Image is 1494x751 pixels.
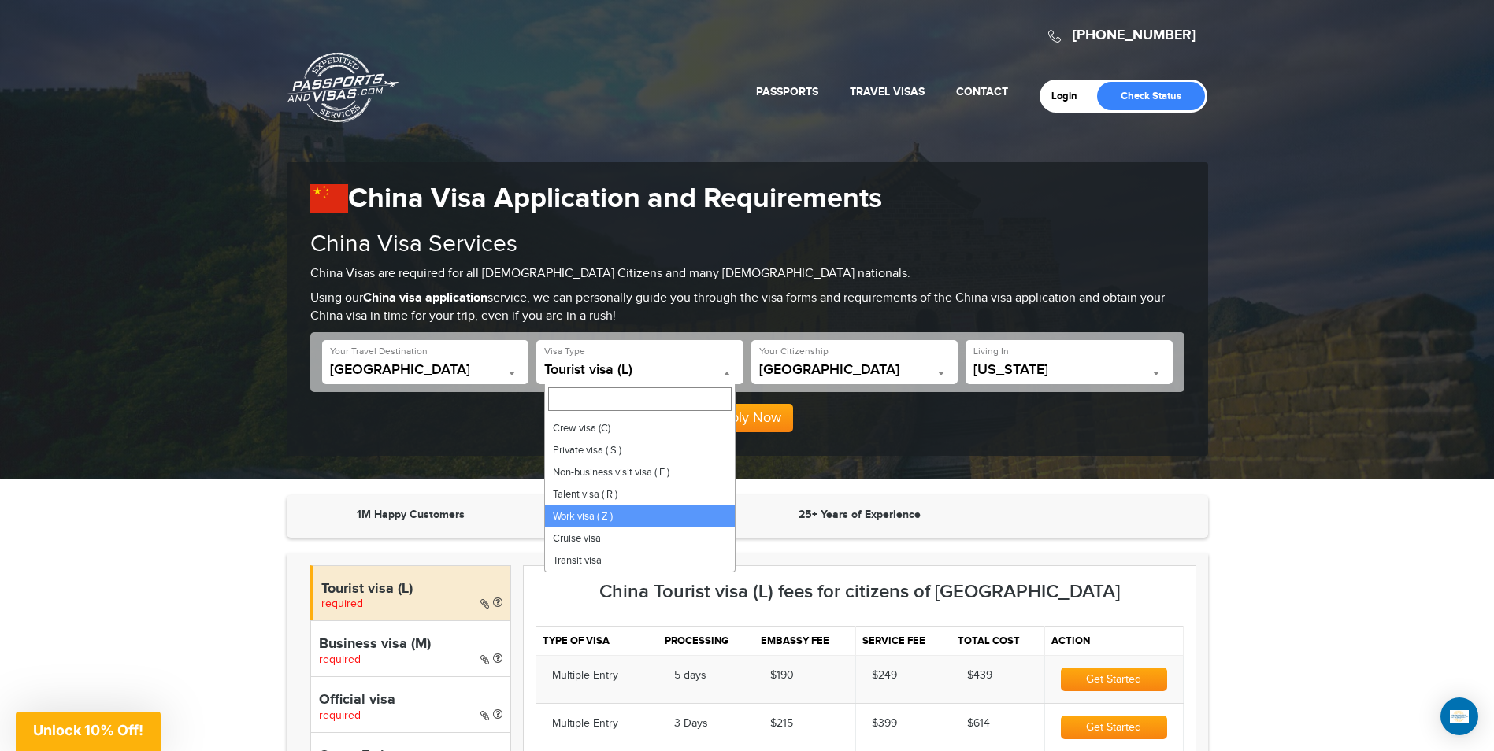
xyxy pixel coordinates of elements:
[976,507,1192,526] iframe: Customer reviews powered by Trustpilot
[872,717,897,730] span: $399
[1061,716,1166,739] button: Get Started
[759,362,951,384] span: United States
[770,717,793,730] span: $215
[544,362,736,384] span: Tourist visa (L)
[548,387,732,411] input: Search
[545,417,735,439] li: Crew visa (C)
[1440,697,1478,735] div: Open Intercom Messenger
[973,345,1009,358] label: Living In
[545,483,735,505] li: Talent visa ( R )
[310,182,1184,216] h1: China Visa Application and Requirements
[967,669,992,682] span: $439
[321,582,502,597] h4: Tourist visa (L)
[1051,90,1088,102] a: Login
[330,345,428,358] label: Your Travel Destination
[1097,82,1205,110] a: Check Status
[544,362,736,378] span: Tourist visa (L)
[674,669,706,682] span: 5 days
[702,404,793,432] button: Apply Now
[799,508,921,521] strong: 25+ Years of Experience
[552,717,618,730] span: Multiple Entry
[536,582,1184,602] h3: China Tourist visa (L) fees for citizens of [GEOGRAPHIC_DATA]
[16,712,161,751] div: Unlock 10% Off!
[552,669,618,682] span: Multiple Entry
[310,231,1184,257] h2: China Visa Services
[756,85,818,98] a: Passports
[1061,668,1166,691] button: Get Started
[357,508,465,521] strong: 1M Happy Customers
[1045,626,1183,655] th: Action
[330,362,521,378] span: China
[545,439,735,461] li: Private visa ( S )
[319,637,502,653] h4: Business visa (M)
[674,717,708,730] span: 3 Days
[319,709,361,722] span: required
[544,345,585,358] label: Visa Type
[319,653,361,666] span: required
[545,461,735,483] li: Non-business visit visa ( F )
[363,290,487,305] strong: China visa application
[759,362,951,378] span: United States
[951,626,1044,655] th: Total cost
[754,626,855,655] th: Embassy fee
[545,527,735,549] li: Cruise visa
[1061,721,1166,734] a: Get Started
[319,693,502,708] h4: Official visa
[545,549,735,572] li: Transit visa
[321,597,363,610] span: required
[973,362,1165,384] span: California
[536,626,658,655] th: Type of visa
[310,265,1184,283] p: China Visas are required for all [DEMOGRAPHIC_DATA] Citizens and many [DEMOGRAPHIC_DATA] nationals.
[973,362,1165,378] span: California
[850,85,925,98] a: Travel Visas
[658,626,754,655] th: Processing
[956,85,1008,98] a: Contact
[770,669,794,682] span: $190
[872,669,897,682] span: $249
[1073,27,1196,44] a: [PHONE_NUMBER]
[310,290,1184,326] p: Using our service, we can personally guide you through the visa forms and requirements of the Chi...
[330,362,521,384] span: China
[545,505,735,527] li: Work visa ( Z )
[287,52,399,123] a: Passports & [DOMAIN_NAME]
[856,626,951,655] th: Service fee
[967,717,990,730] span: $614
[759,345,829,358] label: Your Citizenship
[1061,673,1166,686] a: Get Started
[33,722,143,738] span: Unlock 10% Off!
